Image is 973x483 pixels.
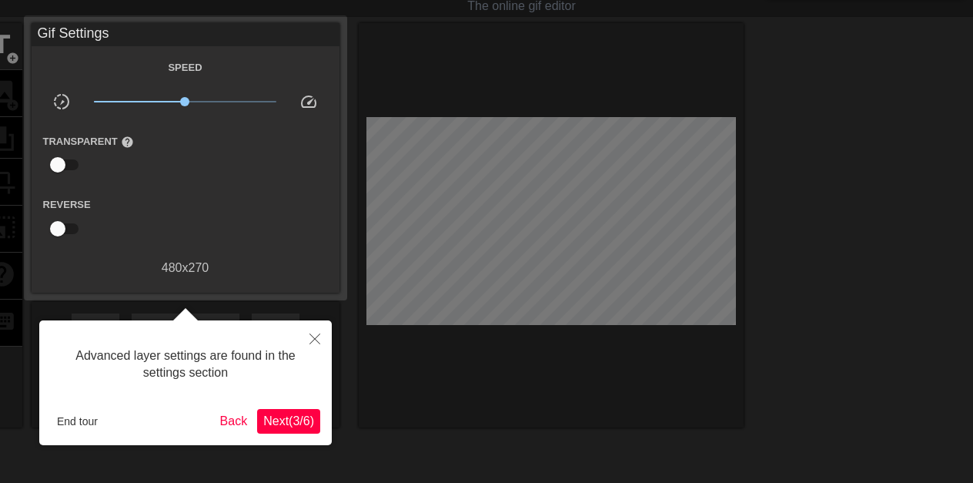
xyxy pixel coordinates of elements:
[51,410,104,433] button: End tour
[298,320,332,356] button: Close
[214,409,254,434] button: Back
[51,332,320,397] div: Advanced layer settings are found in the settings section
[263,414,314,428] span: Next ( 3 / 6 )
[257,409,320,434] button: Next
